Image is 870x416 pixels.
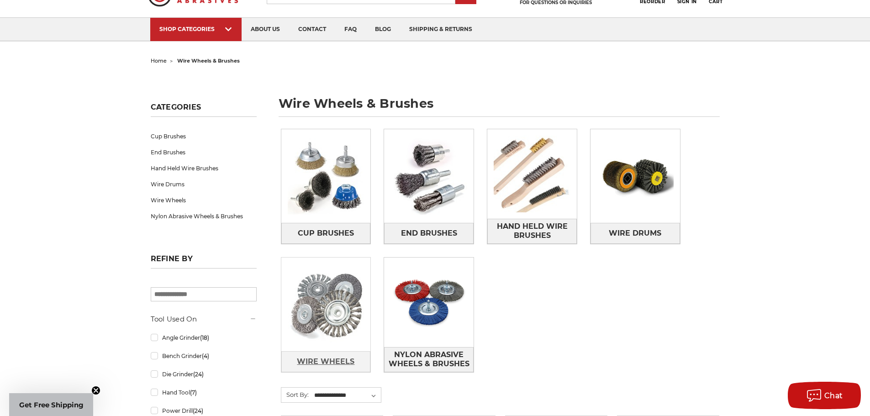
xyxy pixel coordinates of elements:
span: (18) [200,334,209,341]
span: Wire Wheels [297,354,354,369]
img: Cup Brushes [281,132,371,221]
span: Get Free Shipping [19,400,84,409]
a: Hand Held Wire Brushes [487,219,577,244]
a: Wire Wheels [281,351,371,372]
a: contact [289,18,335,41]
a: Cup Brushes [281,223,371,243]
a: Bench Grinder [151,348,257,364]
img: End Brushes [384,132,474,221]
h5: Refine by [151,254,257,269]
label: Sort By: [281,388,309,401]
span: Chat [824,391,843,400]
select: Sort By: [313,389,381,402]
a: Wire Wheels [151,192,257,208]
span: Cup Brushes [298,226,354,241]
a: Die Grinder [151,366,257,382]
img: Wire Drums [591,132,680,221]
span: Wire Drums [609,226,661,241]
a: End Brushes [384,223,474,243]
a: Hand Held Wire Brushes [151,160,257,176]
a: Hand Tool [151,384,257,400]
h5: Categories [151,103,257,117]
a: blog [366,18,400,41]
a: Nylon Abrasive Wheels & Brushes [384,347,474,372]
button: Chat [788,382,861,409]
a: shipping & returns [400,18,481,41]
div: Get Free ShippingClose teaser [9,393,93,416]
img: Nylon Abrasive Wheels & Brushes [384,258,474,347]
a: Angle Grinder [151,330,257,346]
span: wire wheels & brushes [177,58,240,64]
a: home [151,58,167,64]
a: Cup Brushes [151,128,257,144]
a: faq [335,18,366,41]
h5: Tool Used On [151,314,257,325]
img: Hand Held Wire Brushes [487,129,577,219]
img: Wire Wheels [281,260,371,349]
span: (24) [193,371,204,378]
span: Nylon Abrasive Wheels & Brushes [385,347,473,372]
a: Wire Drums [591,223,680,243]
a: about us [242,18,289,41]
span: (4) [202,353,209,359]
button: Close teaser [91,386,100,395]
span: (24) [193,407,203,414]
div: SHOP CATEGORIES [159,26,232,32]
a: Nylon Abrasive Wheels & Brushes [151,208,257,224]
span: End Brushes [401,226,457,241]
a: End Brushes [151,144,257,160]
a: Wire Drums [151,176,257,192]
h1: wire wheels & brushes [279,97,720,117]
span: (7) [190,389,197,396]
